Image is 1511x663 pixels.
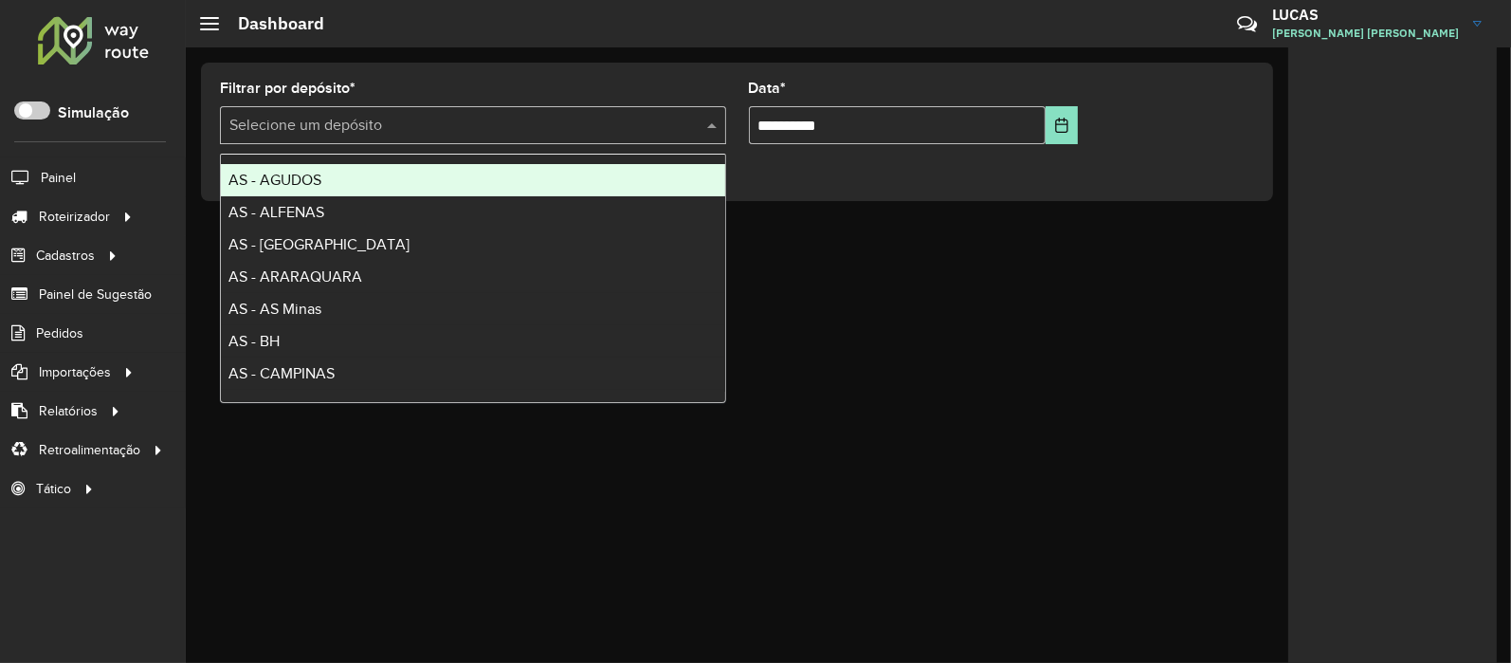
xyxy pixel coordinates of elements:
span: AS - AGUDOS [228,172,321,188]
span: AS - [GEOGRAPHIC_DATA] [228,236,410,252]
h2: Dashboard [219,13,324,34]
label: Simulação [58,101,129,124]
span: Cadastros [36,246,95,266]
span: Tático [36,479,71,499]
span: Roteirizador [39,207,110,227]
h3: LUCAS [1272,6,1459,24]
span: Relatórios [39,401,98,421]
button: Choose Date [1046,106,1078,144]
label: Data [749,77,787,100]
span: Pedidos [36,323,83,343]
span: AS - CAMPINAS [228,365,335,381]
span: AS - ARARAQUARA [228,268,362,285]
label: Filtrar por depósito [220,77,355,100]
span: AS - ALFENAS [228,204,324,220]
span: AS - BH [228,333,280,349]
span: Retroalimentação [39,440,140,460]
ng-dropdown-panel: Options list [220,154,726,403]
span: Painel [41,168,76,188]
span: Importações [39,362,111,382]
span: AS - AS Minas [228,301,321,317]
span: Painel de Sugestão [39,285,152,304]
a: Contato Rápido [1227,4,1267,45]
span: [PERSON_NAME] [PERSON_NAME] [1272,25,1459,42]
